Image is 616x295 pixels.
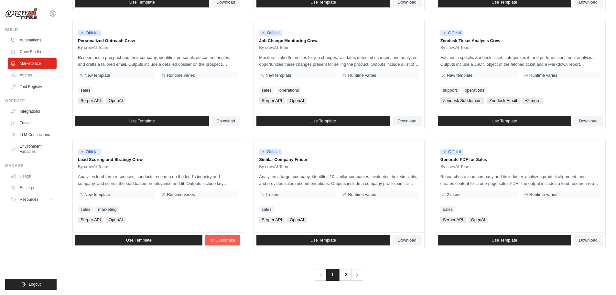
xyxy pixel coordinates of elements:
[348,192,376,197] span: Runtime varies
[339,269,352,281] a: 2
[256,235,390,245] a: Use Template
[579,119,598,124] span: Download
[398,238,416,243] span: Download
[211,116,241,126] a: Download
[440,173,600,187] p: Researches a lead company and its industry, analyzes product alignment, and creates content for a...
[8,183,57,193] a: Settings
[78,45,108,50] span: By crewAI Team
[78,87,93,94] a: sales
[167,192,195,197] span: Runtime varies
[5,27,57,32] div: Build
[440,30,464,36] span: Official
[469,217,488,223] span: OpenAI
[259,217,285,223] span: Serper API
[5,163,57,168] div: Manage
[126,238,152,243] span: Use Template
[78,173,238,187] p: Analyzes lead form responses, conducts research on the lead's industry and company, and scores th...
[129,119,155,124] span: Use Template
[440,87,459,94] a: support
[579,238,598,243] span: Download
[78,149,101,155] span: Official
[75,116,209,126] a: Use Template
[8,141,57,157] a: Environment Variables
[8,35,57,45] a: Automations
[259,206,274,213] a: sales
[529,73,557,78] span: Runtime varies
[259,164,289,169] span: By crewAI Team
[5,98,57,104] div: Operate
[8,70,57,80] a: Agents
[529,192,557,197] span: Runtime varies
[8,106,57,117] a: Integrations
[438,116,571,126] a: Use Template
[78,38,238,44] p: Personalized Outreach Crew
[8,194,57,205] button: Resources
[326,269,339,281] span: 1
[440,97,484,104] span: Zendesk Subdomain
[440,149,464,155] span: Official
[78,217,103,223] span: Serper API
[310,238,336,243] span: Use Template
[259,38,419,44] p: Job Change Monitoring Crew
[287,97,307,104] span: OpenAI
[259,45,289,50] span: By crewAI Team
[492,119,517,124] span: Use Template
[259,30,282,36] span: Official
[106,217,125,223] span: OpenAI
[205,235,240,245] a: Customize
[440,217,466,223] span: Serper API
[438,235,571,245] a: Use Template
[522,97,543,104] span: +2 more
[310,119,336,124] span: Use Template
[8,47,57,57] a: Crew Studio
[167,73,195,78] span: Runtime varies
[393,235,422,245] a: Download
[5,279,57,290] button: Logout
[259,149,282,155] span: Official
[393,116,422,126] a: Download
[78,97,103,104] span: Serper API
[487,97,520,104] span: Zendesk Email
[440,54,600,68] p: Fetches a specific Zendesk ticket, categorizes it, and performs sentiment analysis. Outputs inclu...
[315,269,363,281] nav: Pagination
[348,73,376,78] span: Runtime varies
[84,192,110,197] span: New template
[217,119,235,124] span: Download
[8,82,57,92] a: Tool Registry
[259,87,274,94] a: sales
[78,30,101,36] span: Official
[440,206,455,213] a: sales
[287,217,307,223] span: OpenAI
[265,192,279,197] span: 1 users
[259,173,419,187] p: Analyzes a target company, identifies 10 similar companies, evaluates their similarity, and provi...
[78,54,238,68] p: Researches a prospect and their company, identifies personalized content angles, and crafts a tai...
[78,156,238,163] p: Lead Scoring and Strategy Crew
[277,87,302,94] a: operations
[574,116,603,126] a: Download
[8,171,57,181] a: Usage
[398,119,416,124] span: Download
[265,73,291,78] span: New template
[78,164,108,169] span: By crewAI Team
[215,238,235,243] span: Customize
[447,192,461,197] span: 2 users
[447,73,472,78] span: New template
[259,97,285,104] span: Serper API
[259,54,419,68] p: Monitors LinkedIn profiles for job changes, validates detected changes, and analyzes opportunitie...
[20,197,38,202] span: Resources
[106,97,125,104] span: OpenAI
[8,130,57,140] a: LLM Connections
[440,45,471,50] span: By crewAI Team
[8,58,57,69] a: Marketplace
[574,235,603,245] a: Download
[5,7,38,20] img: Logo
[256,116,390,126] a: Use Template
[84,73,110,78] span: New template
[8,118,57,128] a: Traces
[492,238,517,243] span: Use Template
[95,206,119,213] a: marketing
[462,87,487,94] a: operations
[78,206,93,213] a: sales
[440,38,600,44] p: Zendesk Ticket Analysis Crew
[440,164,471,169] span: By crewAI Team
